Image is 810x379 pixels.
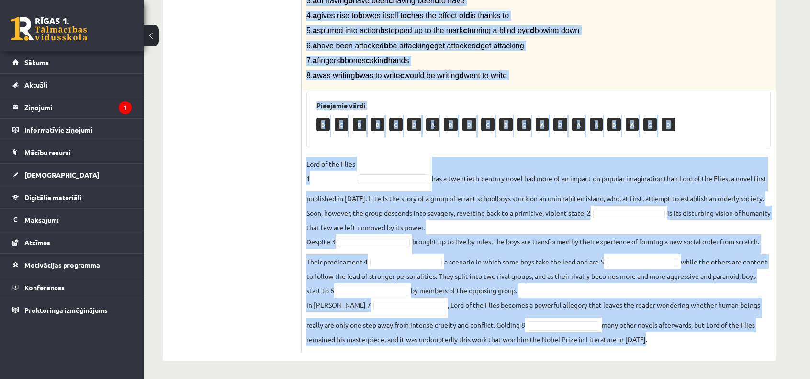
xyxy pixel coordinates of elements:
span: 4. gives rise to owes itself to has the effect of is thanks to [306,11,509,20]
b: b [380,26,385,34]
a: Sākums [12,51,132,73]
p: A [590,118,603,131]
b: b [358,11,363,20]
a: Ziņojumi1 [12,96,132,118]
b: b [340,57,345,65]
a: Aktuāli [12,74,132,96]
h3: Pieejamie vārdi [316,102,761,110]
b: a [313,26,317,34]
legend: Ziņojumi [24,96,132,118]
a: Konferences [12,276,132,299]
p: D [662,118,675,131]
legend: Maksājumi [24,209,132,231]
span: Konferences [24,283,65,292]
b: a [313,11,317,20]
b: c [463,26,467,34]
p: Lord of the Flies 1 [306,157,355,185]
p: C [517,118,531,131]
span: Aktuāli [24,80,47,89]
a: Mācību resursi [12,141,132,163]
p: A [536,118,549,131]
a: Informatīvie ziņojumi [12,119,132,141]
b: c [430,42,434,50]
b: a [313,71,317,80]
span: 7. fingers bones skin hands [306,57,409,65]
span: Atzīmes [24,238,50,247]
span: Motivācijas programma [24,261,100,269]
b: a [313,42,317,50]
a: Proktoringa izmēģinājums [12,299,132,321]
p: C [643,118,657,131]
span: 5. spurred into action stepped up to the mark turning a blind eye bowing down [306,26,579,34]
a: Digitālie materiāli [12,186,132,208]
p: C [389,118,403,131]
span: Proktoringa izmēģinājums [24,306,108,314]
p: In [PERSON_NAME] 7 [306,298,371,312]
p: D [462,118,476,131]
p: B [607,118,621,131]
b: c [366,57,370,65]
span: [DEMOGRAPHIC_DATA] [24,171,100,179]
span: Mācību resursi [24,148,71,157]
b: c [400,71,405,80]
b: d [465,11,470,20]
a: Atzīmes [12,231,132,253]
p: A [626,118,639,131]
p: D [407,118,421,131]
span: Digitālie materiāli [24,193,81,202]
a: Maksājumi [12,209,132,231]
p: Despite 3 [306,234,336,249]
p: A [572,118,585,131]
a: Rīgas 1. Tālmācības vidusskola [11,17,87,41]
b: b [384,42,389,50]
p: C [335,118,348,131]
p: B [371,118,384,131]
p: A [426,118,439,131]
fieldset: has a twentieth-century novel had more of an impact on popular imagination than Lord of the Flies... [306,157,771,346]
p: D [444,118,458,131]
b: d [476,42,481,50]
i: 1 [119,101,132,114]
b: d [459,71,464,80]
span: Sākums [24,58,49,67]
p: B [316,118,330,131]
b: a [313,57,317,65]
p: B [499,118,513,131]
b: c [407,11,411,20]
b: b [355,71,360,80]
span: 6. have been attacked be attacking get attacked get attacking [306,42,524,50]
p: D [553,118,567,131]
a: Motivācijas programma [12,254,132,276]
legend: Informatīvie ziņojumi [24,119,132,141]
b: d [530,26,535,34]
b: d [383,57,388,65]
p: C [481,118,495,131]
p: B [353,118,366,131]
a: [DEMOGRAPHIC_DATA] [12,164,132,186]
span: 8. was writing was to write would be writing went to write [306,71,507,80]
